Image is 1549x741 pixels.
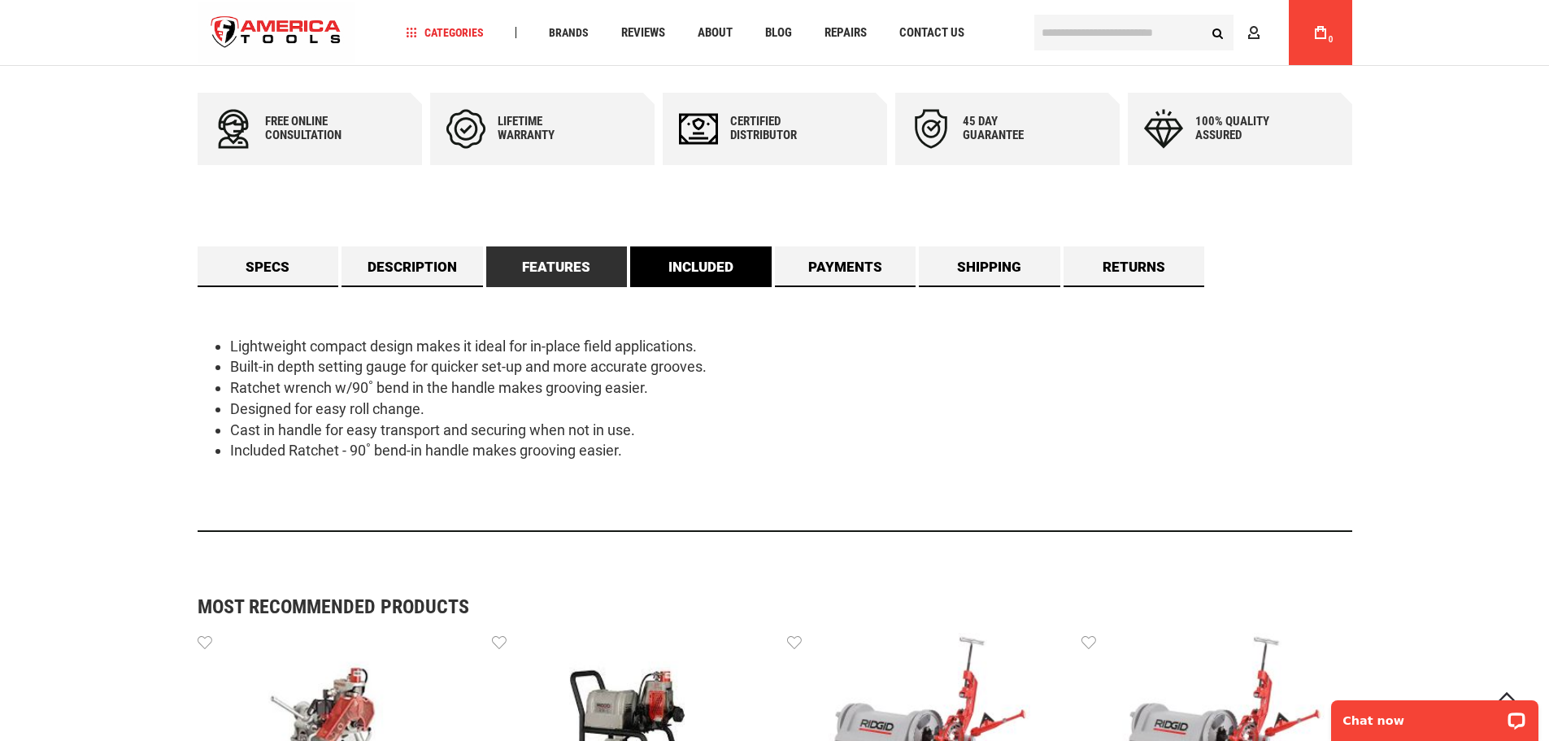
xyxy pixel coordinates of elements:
span: About [698,27,733,39]
span: 0 [1329,35,1334,44]
button: Search [1203,17,1234,48]
a: About [690,22,740,44]
a: Included [630,246,772,287]
a: store logo [198,2,355,63]
img: America Tools [198,2,355,63]
div: 45 day Guarantee [963,115,1060,142]
span: Contact Us [899,27,964,39]
span: Categories [406,27,484,38]
span: Reviews [621,27,665,39]
li: Cast in handle for easy transport and securing when not in use. [230,420,1352,441]
div: Lifetime warranty [498,115,595,142]
a: Shipping [919,246,1060,287]
a: Blog [758,22,799,44]
a: Payments [775,246,916,287]
a: Specs [198,246,339,287]
a: Brands [542,22,596,44]
span: Blog [765,27,792,39]
span: Repairs [825,27,867,39]
div: 100% quality assured [1195,115,1293,142]
a: Returns [1064,246,1205,287]
li: Designed for easy roll change. [230,399,1352,420]
strong: Most Recommended Products [198,597,1295,617]
a: Contact Us [892,22,972,44]
li: Lightweight compact design makes it ideal for in-place field applications. [230,336,1352,357]
a: Categories [398,22,491,44]
li: Ratchet wrench w/90˚ bend in the handle makes grooving easier. [230,377,1352,399]
span: Brands [549,27,589,38]
li: Included Ratchet - 90˚ bend-in handle makes grooving easier. [230,440,1352,461]
a: Reviews [614,22,672,44]
iframe: LiveChat chat widget [1321,690,1549,741]
a: Features [486,246,628,287]
div: Certified Distributor [730,115,828,142]
div: Free online consultation [265,115,363,142]
a: Description [342,246,483,287]
a: Repairs [817,22,874,44]
li: Built-in depth setting gauge for quicker set-up and more accurate grooves. [230,356,1352,377]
